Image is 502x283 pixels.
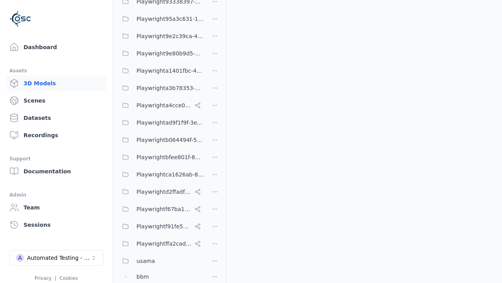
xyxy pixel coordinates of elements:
button: Playwrightffa2cad8-0214-4c2f-a758-8e9593c5a37e [118,236,204,252]
span: Playwrighta4cce06a-a8e6-4c0d-bfc1-93e8d78d750a [136,101,191,110]
button: Playwright95a3c631-199d-48c6-b39d-5991651cd876 [118,11,204,27]
span: | [55,276,56,281]
a: Documentation [6,164,106,179]
span: Playwrightb064494f-5db6-455b-80dc-9458cbe1eb6c [136,135,204,145]
button: Playwrightf91fe523-dd75-44f3-a953-451f6070cb42 [118,219,204,234]
div: Assets [9,66,103,75]
span: Playwrightf67ba199-386a-42d1-aebc-3b37e79c7296 [136,204,191,214]
button: Playwrightd2ffadf0-c973-454c-8fcf-dadaeffcb802 [118,184,204,200]
div: Admin [9,190,103,200]
button: Playwrighta1401fbc-43d7-48dd-a309-be935d99d708 [118,63,204,79]
span: Playwrightffa2cad8-0214-4c2f-a758-8e9593c5a37e [136,239,191,248]
button: Playwright9e80b9d5-ab0b-4e8f-a3de-da46b25b8298 [118,46,204,61]
div: A [16,254,24,262]
span: Playwright9e2c39ca-48c3-4c03-98f4-0435f3624ea6 [136,31,204,41]
a: Datasets [6,110,106,126]
a: Scenes [6,93,106,108]
a: 3D Models [6,75,106,91]
a: Cookies [60,276,78,281]
button: Playwrighta4cce06a-a8e6-4c0d-bfc1-93e8d78d750a [118,97,204,113]
span: bbm [136,272,149,281]
span: Playwrightca1626ab-8cec-4ddc-b85a-2f9392fe08d1 [136,170,204,179]
img: Logo [9,8,31,30]
div: Automated Testing - Playwright [27,254,91,262]
div: Support [9,154,103,164]
button: Playwrightbfee801f-8be1-42a6-b774-94c49e43b650 [118,149,204,165]
a: Recordings [6,127,106,143]
a: Dashboard [6,39,106,55]
span: Playwrightd2ffadf0-c973-454c-8fcf-dadaeffcb802 [136,187,191,197]
span: Playwrighta1401fbc-43d7-48dd-a309-be935d99d708 [136,66,204,75]
button: Playwrightad9f1f9f-3e6a-4231-8f19-c506bf64a382 [118,115,204,130]
a: Sessions [6,217,106,233]
button: Playwright9e2c39ca-48c3-4c03-98f4-0435f3624ea6 [118,28,204,44]
span: Playwrightbfee801f-8be1-42a6-b774-94c49e43b650 [136,153,204,162]
span: Playwright95a3c631-199d-48c6-b39d-5991651cd876 [136,14,204,24]
a: Privacy [35,276,51,281]
button: Playwrightca1626ab-8cec-4ddc-b85a-2f9392fe08d1 [118,167,204,182]
button: Playwrightf67ba199-386a-42d1-aebc-3b37e79c7296 [118,201,204,217]
span: Playwrighta3b78353-5999-46c5-9eab-70007203469a [136,83,204,93]
button: Playwrightb064494f-5db6-455b-80dc-9458cbe1eb6c [118,132,204,148]
a: Team [6,200,106,215]
button: usama [118,253,204,269]
span: Playwrightad9f1f9f-3e6a-4231-8f19-c506bf64a382 [136,118,204,127]
button: Select a workspace [9,250,104,266]
span: Playwright9e80b9d5-ab0b-4e8f-a3de-da46b25b8298 [136,49,204,58]
span: usama [136,256,155,266]
span: Playwrightf91fe523-dd75-44f3-a953-451f6070cb42 [136,222,191,231]
button: Playwrighta3b78353-5999-46c5-9eab-70007203469a [118,80,204,96]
